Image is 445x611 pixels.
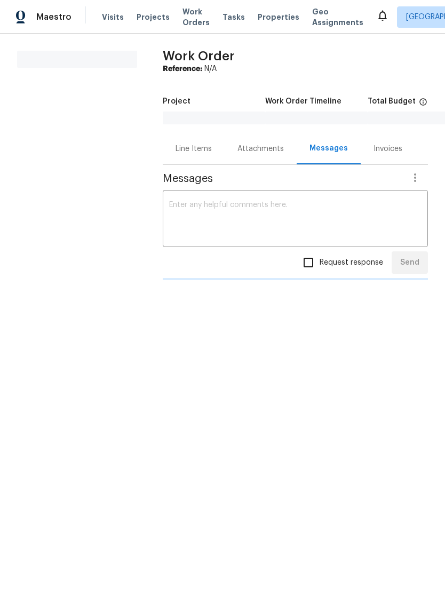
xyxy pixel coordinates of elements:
[182,6,210,28] span: Work Orders
[419,98,427,112] span: The total cost of line items that have been proposed by Opendoor. This sum includes line items th...
[368,98,416,105] h5: Total Budget
[374,144,402,154] div: Invoices
[258,12,299,22] span: Properties
[163,50,235,62] span: Work Order
[137,12,170,22] span: Projects
[309,143,348,154] div: Messages
[237,144,284,154] div: Attachments
[222,13,245,21] span: Tasks
[163,98,190,105] h5: Project
[163,64,428,74] div: N/A
[176,144,212,154] div: Line Items
[320,257,383,268] span: Request response
[163,173,402,184] span: Messages
[265,98,341,105] h5: Work Order Timeline
[163,65,202,73] b: Reference:
[36,12,71,22] span: Maestro
[102,12,124,22] span: Visits
[312,6,363,28] span: Geo Assignments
